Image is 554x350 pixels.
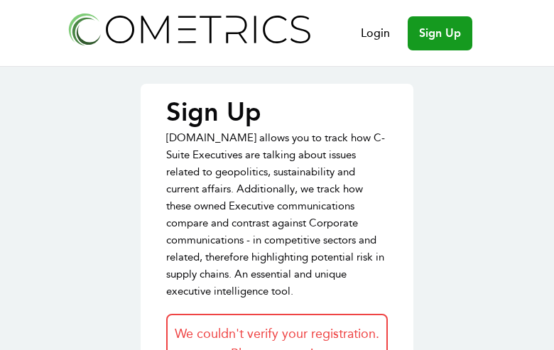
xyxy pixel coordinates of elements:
p: Sign Up [166,98,388,126]
a: Login [361,25,390,42]
a: Sign Up [408,16,472,50]
p: [DOMAIN_NAME] allows you to track how C-Suite Executives are talking about issues related to geop... [166,129,388,300]
img: Cometrics logo [65,9,313,49]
